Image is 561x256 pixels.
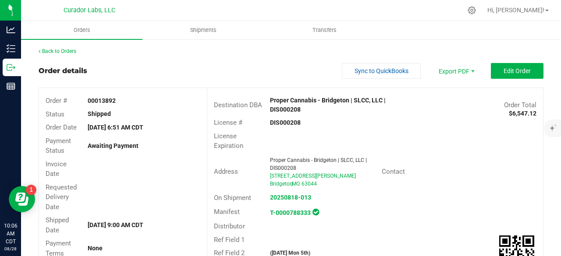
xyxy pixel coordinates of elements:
[39,66,87,76] div: Order details
[26,185,36,195] iframe: Resource center unread badge
[466,6,477,14] div: Manage settings
[88,142,138,149] strong: Awaiting Payment
[88,245,103,252] strong: None
[21,21,142,39] a: Orders
[46,123,77,131] span: Order Date
[270,181,293,187] span: Bridgeton
[7,44,15,53] inline-svg: Inventory
[7,25,15,34] inline-svg: Analytics
[46,110,64,118] span: Status
[214,236,245,244] span: Ref Field 1
[382,168,405,175] span: Contact
[178,26,228,34] span: Shipments
[214,168,238,175] span: Address
[46,137,71,155] span: Payment Status
[142,21,264,39] a: Shipments
[270,97,386,113] strong: Proper Cannabis - Bridgeton | SLCC, LLC | DIS000208
[301,26,348,34] span: Transfers
[9,186,35,212] iframe: Resource center
[270,157,367,171] span: Proper Cannabis - Bridgeton | SLCC, LLC | DIS000208
[292,181,300,187] span: MO
[270,209,311,216] a: T-0000788333
[214,208,240,216] span: Manifest
[214,101,262,109] span: Destination DBA
[214,222,245,230] span: Distributor
[270,173,356,179] span: [STREET_ADDRESS][PERSON_NAME]
[39,48,76,54] a: Back to Orders
[62,26,102,34] span: Orders
[504,101,536,109] span: Order Total
[46,160,67,178] span: Invoice Date
[270,194,311,201] a: 20250818-013
[7,63,15,72] inline-svg: Outbound
[46,97,67,105] span: Order #
[46,183,77,211] span: Requested Delivery Date
[214,132,243,150] span: License Expiration
[264,21,385,39] a: Transfers
[88,124,143,131] strong: [DATE] 6:51 AM CDT
[270,119,301,126] strong: DIS000208
[214,119,242,126] span: License #
[355,67,408,74] span: Sync to QuickBooks
[4,245,17,252] p: 08/28
[46,216,69,234] span: Shipped Date
[312,207,319,217] span: In Sync
[342,63,421,79] button: Sync to QuickBooks
[88,221,143,228] strong: [DATE] 9:00 AM CDT
[270,250,310,256] strong: ([DATE] Mon 5th)
[4,222,17,245] p: 10:06 AM CDT
[504,67,531,74] span: Edit Order
[430,63,482,79] li: Export PDF
[88,110,111,117] strong: Shipped
[487,7,544,14] span: Hi, [PERSON_NAME]!
[302,181,317,187] span: 63044
[214,194,251,202] span: On Shipment
[509,110,536,117] strong: $6,547.12
[64,7,115,14] span: Curador Labs, LLC
[88,97,116,104] strong: 00013892
[291,181,292,187] span: ,
[7,82,15,91] inline-svg: Reports
[491,63,543,79] button: Edit Order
